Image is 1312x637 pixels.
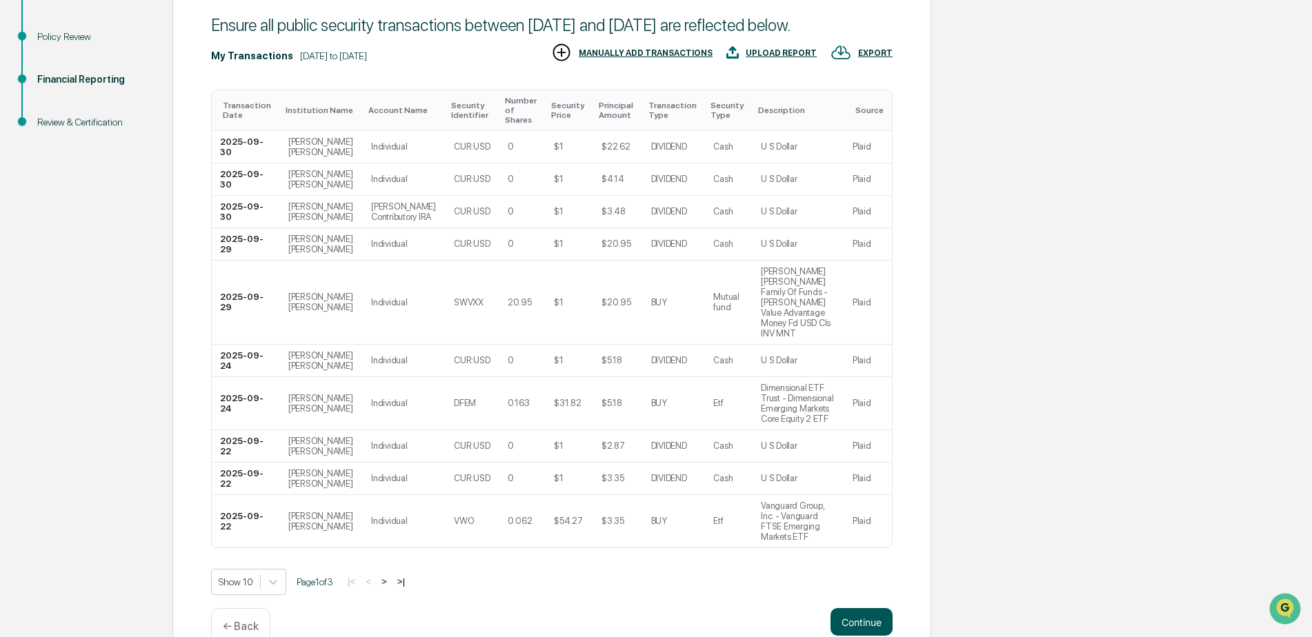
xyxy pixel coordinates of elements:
div: DIVIDEND [651,174,687,184]
div: 0 [508,473,514,483]
div: CUR:USD [454,206,490,216]
td: 2025-09-22 [212,430,280,463]
img: 1746055101610-c473b297-6a78-478c-a979-82029cc54cd1 [14,105,39,130]
div: CUR:USD [454,239,490,249]
div: My Transactions [211,50,293,61]
button: Start new chat [235,110,251,126]
div: DIVIDEND [651,206,687,216]
div: Cash [713,355,733,365]
td: Plaid [844,463,892,495]
div: MANUALLY ADD TRANSACTIONS [579,48,713,58]
div: 0 [508,239,514,249]
img: MANUALLY ADD TRANSACTIONS [551,42,572,63]
button: |< [344,576,359,587]
div: $20.95 [602,297,630,307]
td: Individual [363,345,446,377]
td: 2025-09-29 [212,261,280,345]
td: Individual [363,463,446,495]
div: U S Dollar [761,355,797,365]
div: DFEM [454,398,476,408]
div: 🔎 [14,201,25,212]
div: U S Dollar [761,206,797,216]
button: >| [393,576,409,587]
td: Plaid [844,228,892,261]
div: VWO [454,516,474,526]
button: Continue [831,608,893,636]
div: $1 [554,355,563,365]
td: Plaid [844,163,892,196]
td: 2025-09-30 [212,163,280,196]
div: $2.87 [602,441,625,451]
div: Cash [713,473,733,483]
div: Toggle SortBy [451,101,494,120]
div: Toggle SortBy [368,105,440,115]
div: [PERSON_NAME] [PERSON_NAME] [288,136,355,157]
div: UPLOAD REPORT [746,48,817,58]
div: $3.35 [602,473,624,483]
div: [PERSON_NAME] [PERSON_NAME] Family Of Funds - [PERSON_NAME] Value Advantage Money Fd USD Cls INV MNT [761,266,836,338]
div: U S Dollar [761,441,797,451]
button: > [377,576,391,587]
div: Toggle SortBy [855,105,886,115]
div: 0.163 [508,398,530,408]
div: Toggle SortBy [505,96,541,125]
td: Individual [363,261,446,345]
div: $4.14 [602,174,624,184]
a: 🗄️Attestations [95,168,177,193]
span: Data Lookup [28,200,87,214]
div: [PERSON_NAME] [PERSON_NAME] [288,201,355,222]
div: $1 [554,239,563,249]
td: 2025-09-24 [212,377,280,430]
td: 2025-09-22 [212,495,280,547]
div: CUR:USD [454,355,490,365]
div: U S Dollar [761,239,797,249]
div: Mutual fund [713,292,744,312]
p: How can we help? [14,29,251,51]
div: [PERSON_NAME] [PERSON_NAME] [288,234,355,254]
div: $5.18 [602,398,622,408]
div: 0 [508,441,514,451]
div: $1 [554,297,563,307]
td: Individual [363,228,446,261]
div: [PERSON_NAME] [PERSON_NAME] [288,393,355,414]
td: Plaid [844,377,892,430]
div: U S Dollar [761,141,797,152]
div: $3.35 [602,516,624,526]
div: EXPORT [858,48,893,58]
div: SWVXX [454,297,484,307]
span: Preclearance [28,174,89,188]
div: BUY [651,297,667,307]
div: DIVIDEND [651,239,687,249]
div: 🖐️ [14,175,25,186]
div: $1 [554,206,563,216]
p: ← Back [223,620,259,633]
div: U S Dollar [761,174,797,184]
div: Dimensional ETF Trust - Dimensional Emerging Markets Core Equity 2 ETF [761,383,836,424]
td: [PERSON_NAME] Contributory IRA [363,196,446,228]
a: 🖐️Preclearance [8,168,95,193]
td: Plaid [844,196,892,228]
div: 🗄️ [100,175,111,186]
div: CUR:USD [454,473,490,483]
div: We're available if you need us! [47,119,175,130]
td: 2025-09-22 [212,463,280,495]
div: $1 [554,473,563,483]
td: Individual [363,430,446,463]
div: [DATE] to [DATE] [300,50,367,61]
div: 0 [508,141,514,152]
div: Review & Certification [37,115,150,130]
td: 2025-09-29 [212,228,280,261]
div: CUR:USD [454,441,490,451]
div: $1 [554,141,563,152]
div: $31.82 [554,398,581,408]
div: [PERSON_NAME] [PERSON_NAME] [288,436,355,456]
div: [PERSON_NAME] [PERSON_NAME] [288,169,355,190]
img: EXPORT [831,42,851,63]
div: $3.48 [602,206,626,216]
a: 🔎Data Lookup [8,194,92,219]
div: $54.27 [554,516,582,526]
td: Individual [363,163,446,196]
button: < [361,576,375,587]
